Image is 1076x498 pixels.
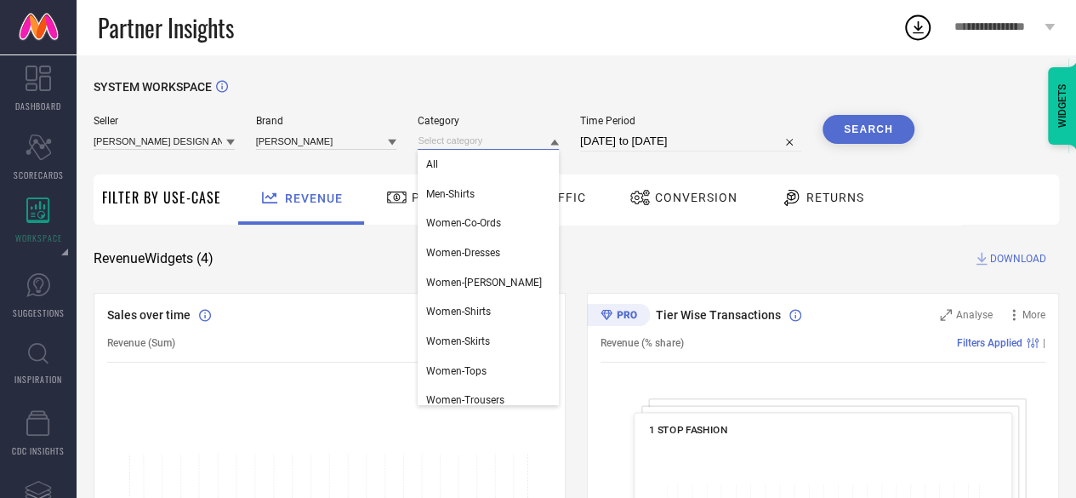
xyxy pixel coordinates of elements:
span: 1 STOP FASHION [649,424,727,436]
span: Partner Insights [98,10,234,45]
div: Women-Shirts [418,297,559,326]
span: Conversion [655,191,737,204]
span: Returns [806,191,864,204]
span: DASHBOARD [15,100,61,112]
span: Filter By Use-Case [102,187,221,208]
span: INSPIRATION [14,373,62,386]
div: Women-Dresses [418,238,559,267]
span: Seller [94,115,235,127]
span: WORKSPACE [15,232,62,244]
span: SYSTEM WORKSPACE [94,80,212,94]
div: Men-Shirts [418,180,559,209]
span: Pricing [412,191,464,204]
span: Category [418,115,559,127]
input: Select time period [580,131,801,152]
span: Women-Shirts [426,306,491,318]
span: Tier Wise Transactions [656,308,781,322]
div: Women-Skirts [418,327,559,356]
span: Women-[PERSON_NAME] [426,277,542,289]
span: Traffic [533,191,586,204]
span: CDC INSIGHTS [12,444,65,457]
button: Search [823,115,914,144]
div: Open download list [902,12,933,43]
div: Premium [587,304,650,329]
span: Analyse [956,309,993,321]
span: DOWNLOAD [990,250,1046,267]
span: Time Period [580,115,801,127]
span: Revenue (Sum) [107,337,175,349]
span: Revenue Widgets ( 4 ) [94,250,213,267]
span: Women-Co-Ords [426,217,501,229]
span: | [1043,337,1045,349]
span: Revenue (% share) [601,337,684,349]
input: Select category [418,132,559,150]
span: Women-Dresses [426,247,500,259]
div: Women-Trousers [418,386,559,415]
span: All [426,158,438,170]
span: SCORECARDS [14,169,64,181]
span: Brand [256,115,397,127]
span: Women-Tops [426,365,487,377]
div: All [418,150,559,179]
span: More [1022,309,1045,321]
span: Revenue [285,192,343,205]
svg: Zoom [940,309,952,321]
div: Women-Co-Ords [418,209,559,238]
span: SUGGESTIONS [13,306,65,319]
span: Women-Trousers [426,394,504,406]
span: Women-Skirts [426,335,490,347]
div: Women-Tops [418,357,559,386]
span: Sales over time [107,308,191,322]
div: Women-Kurta Sets [418,268,559,297]
span: Men-Shirts [426,188,475,200]
span: Filters Applied [957,337,1022,349]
